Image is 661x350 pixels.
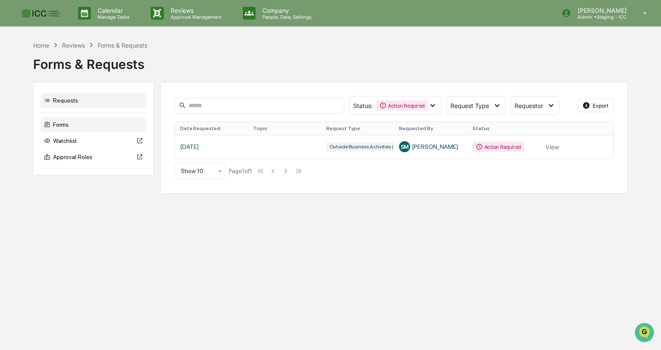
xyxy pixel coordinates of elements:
span: Request Type [450,102,489,109]
img: logo [20,7,61,19]
p: Company [256,7,316,14]
p: Calendar [91,7,134,14]
span: [DATE] [75,139,93,145]
p: Manage Tasks [91,14,134,20]
th: Request Type [321,122,394,135]
span: Data Lookup [17,190,53,199]
th: Status [467,122,540,135]
span: [PERSON_NAME] [26,139,69,145]
span: [PERSON_NAME] [26,116,69,122]
th: Date Requested [175,122,248,135]
div: 🖐️ [8,175,15,182]
span: Status : [353,102,373,109]
img: Jack Rasmussen [8,108,22,121]
img: 1746055101610-c473b297-6a78-478c-a979-82029cc54cd1 [17,116,24,123]
p: People, Data, Settings [256,14,316,20]
p: Admin • Staging - ICC [571,14,631,20]
div: Page 1 of 1 [229,168,252,174]
span: Requestor [515,102,543,109]
img: Steven Moralez [8,131,22,144]
p: Reviews [164,7,226,14]
p: How can we help? [8,18,155,31]
div: Home [33,42,49,49]
div: Watchlist [40,133,146,148]
button: See all [132,93,155,103]
span: [DATE] [75,116,93,122]
a: Powered byPylon [60,211,103,217]
a: 🗄️Attestations [58,171,109,186]
div: 🗄️ [62,175,68,182]
th: Requested By [394,122,467,135]
div: Forms & Requests [98,42,147,49]
p: [PERSON_NAME] [571,7,631,14]
button: Export [577,99,614,112]
div: Approval Roles [40,149,146,165]
a: 🖐️Preclearance [5,171,58,186]
div: Action Required [376,100,428,111]
button: Start new chat [144,68,155,78]
img: 1746055101610-c473b297-6a78-478c-a979-82029cc54cd1 [8,65,24,80]
span: Preclearance [17,174,55,182]
div: Past conversations [8,94,57,101]
div: Start new chat [38,65,139,74]
div: Forms [40,117,146,132]
img: 8933085812038_c878075ebb4cc5468115_72.jpg [18,65,33,80]
div: 🔎 [8,191,15,198]
span: • [70,139,73,145]
div: We're available if you need us! [38,74,117,80]
span: Attestations [70,174,105,182]
span: Pylon [84,211,103,217]
iframe: Open customer support [634,322,657,345]
div: Requests [40,93,146,108]
div: Reviews [62,42,85,49]
div: Forms & Requests [33,50,628,72]
p: Approval Management [164,14,226,20]
span: • [70,116,73,122]
th: Topic [248,122,321,135]
a: 🔎Data Lookup [5,187,57,202]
